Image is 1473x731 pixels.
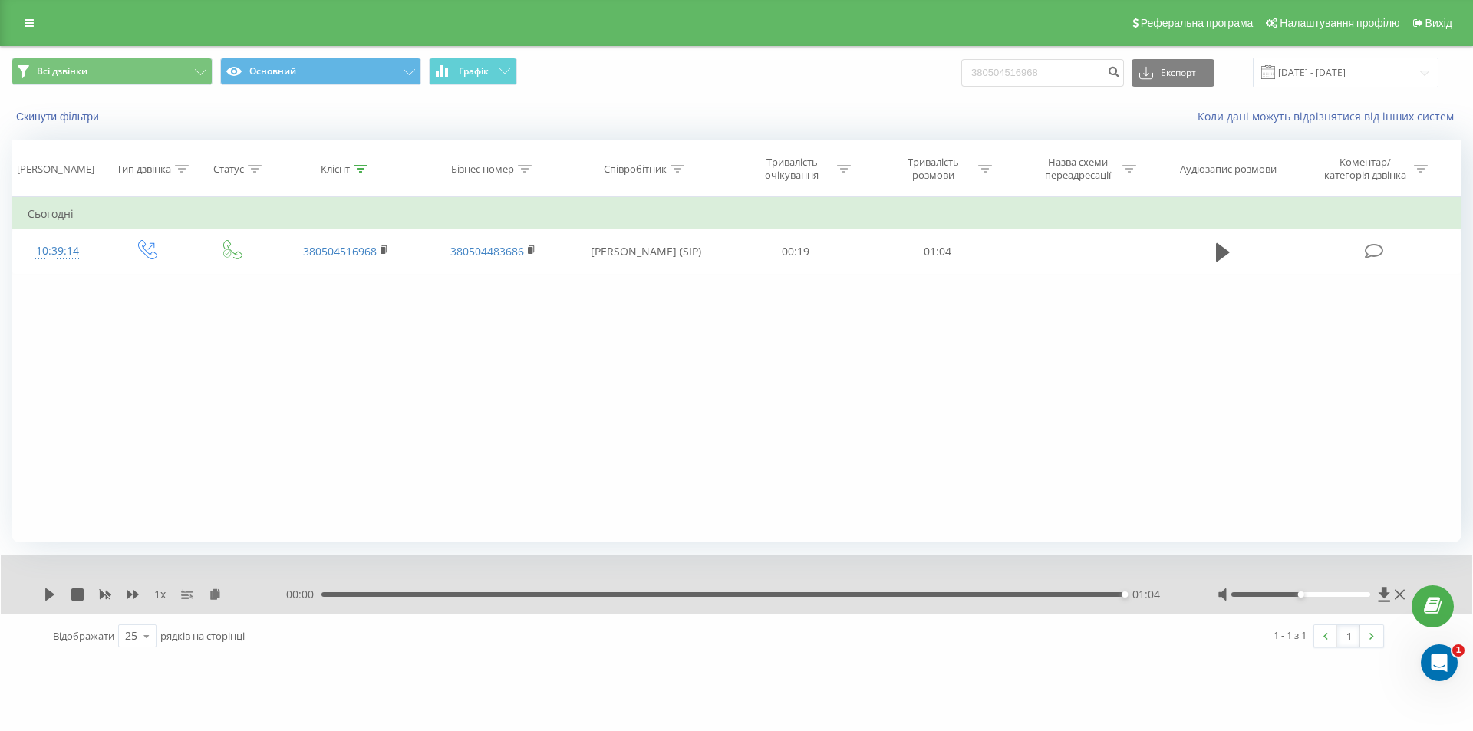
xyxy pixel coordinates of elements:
div: 1 - 1 з 1 [1274,627,1307,643]
div: Назва схеми переадресації [1036,156,1119,182]
input: Пошук за номером [961,59,1124,87]
div: Тривалість очікування [751,156,833,182]
a: 1 [1337,625,1360,647]
span: Вихід [1425,17,1452,29]
span: 00:00 [286,587,321,602]
button: Графік [429,58,517,85]
button: Всі дзвінки [12,58,213,85]
td: Сьогодні [12,199,1461,229]
div: Клієнт [321,163,350,176]
span: Налаштування профілю [1280,17,1399,29]
a: 380504516968 [303,244,377,258]
div: Аудіозапис розмови [1180,163,1277,176]
span: 1 x [154,587,166,602]
td: 00:19 [725,229,866,274]
span: 1 [1452,644,1465,657]
button: Основний [220,58,421,85]
button: Експорт [1132,59,1214,87]
div: Accessibility label [1297,591,1303,598]
div: Тип дзвінка [117,163,171,176]
a: Коли дані можуть відрізнятися вiд інших систем [1198,109,1461,123]
div: 10:39:14 [28,236,87,266]
div: [PERSON_NAME] [17,163,94,176]
div: Коментар/категорія дзвінка [1320,156,1410,182]
div: 25 [125,628,137,644]
span: Графік [459,66,489,77]
div: Accessibility label [1122,591,1128,598]
button: Скинути фільтри [12,110,107,123]
span: 01:04 [1132,587,1160,602]
td: [PERSON_NAME] (SIP) [566,229,725,274]
td: 01:04 [866,229,1007,274]
a: 380504483686 [450,244,524,258]
div: Бізнес номер [451,163,514,176]
iframe: Intercom live chat [1421,644,1458,681]
span: рядків на сторінці [160,629,245,643]
span: Реферальна програма [1141,17,1254,29]
span: Відображати [53,629,114,643]
div: Статус [213,163,244,176]
div: Співробітник [604,163,667,176]
span: Всі дзвінки [37,65,87,77]
div: Тривалість розмови [892,156,974,182]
